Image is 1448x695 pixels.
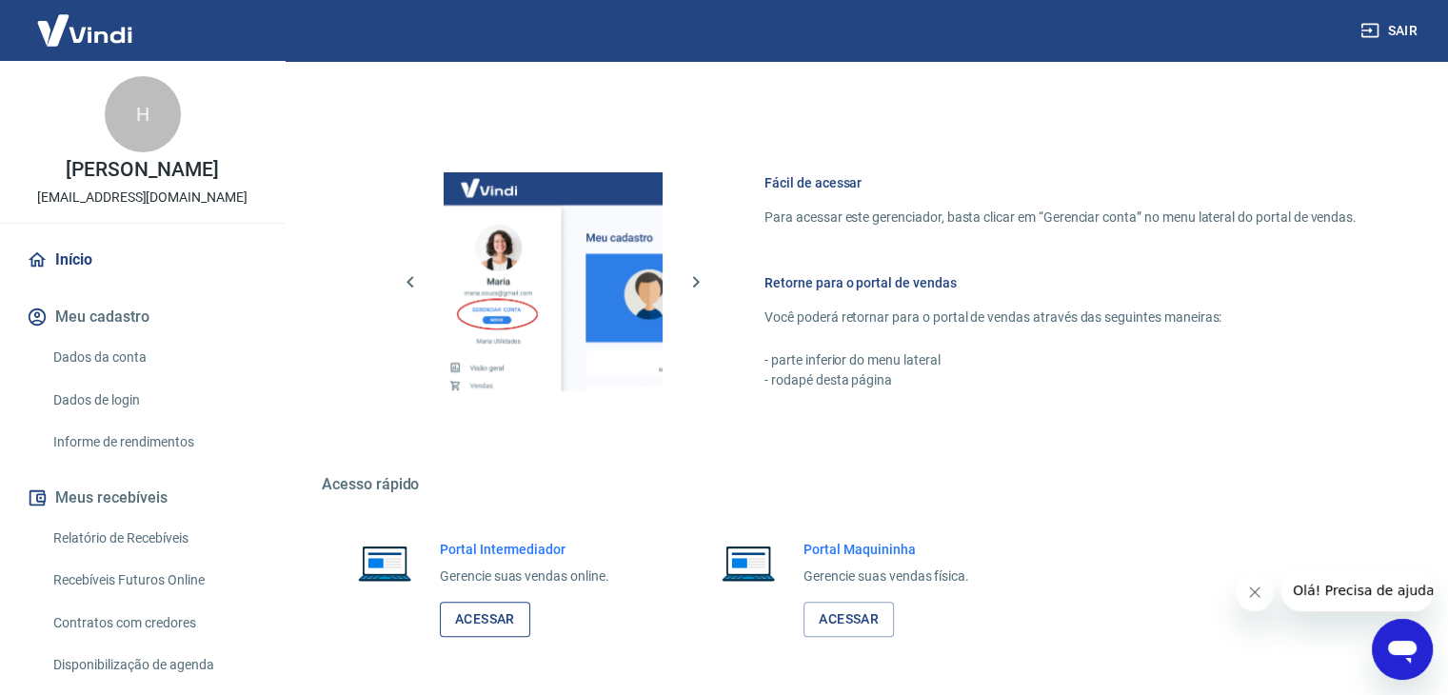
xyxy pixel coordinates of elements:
[322,475,1402,494] h5: Acesso rápido
[46,604,262,643] a: Contratos com credores
[46,338,262,377] a: Dados da conta
[708,540,788,586] img: Imagem de um notebook aberto
[764,273,1357,292] h6: Retorne para o portal de vendas
[23,296,262,338] button: Meu cadastro
[46,381,262,420] a: Dados de login
[23,239,262,281] a: Início
[105,76,181,152] div: H
[764,173,1357,192] h6: Fácil de acessar
[764,208,1357,228] p: Para acessar este gerenciador, basta clicar em “Gerenciar conta” no menu lateral do portal de ven...
[46,645,262,685] a: Disponibilização de agenda
[803,602,894,637] a: Acessar
[46,519,262,558] a: Relatório de Recebíveis
[66,160,218,180] p: [PERSON_NAME]
[764,370,1357,390] p: - rodapé desta página
[440,540,609,559] h6: Portal Intermediador
[440,566,609,586] p: Gerencie suas vendas online.
[23,1,147,59] img: Vindi
[23,477,262,519] button: Meus recebíveis
[764,308,1357,328] p: Você poderá retornar para o portal de vendas através das seguintes maneiras:
[803,540,969,559] h6: Portal Maquininha
[444,172,663,391] img: Imagem da dashboard mostrando o botão de gerenciar conta na sidebar no lado esquerdo
[11,13,160,29] span: Olá! Precisa de ajuda?
[1236,573,1274,611] iframe: Fechar mensagem
[46,423,262,462] a: Informe de rendimentos
[37,188,248,208] p: [EMAIL_ADDRESS][DOMAIN_NAME]
[764,350,1357,370] p: - parte inferior do menu lateral
[440,602,530,637] a: Acessar
[803,566,969,586] p: Gerencie suas vendas física.
[1372,619,1433,680] iframe: Botão para abrir a janela de mensagens
[1357,13,1425,49] button: Sair
[1281,569,1433,611] iframe: Mensagem da empresa
[345,540,425,586] img: Imagem de um notebook aberto
[46,561,262,600] a: Recebíveis Futuros Online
